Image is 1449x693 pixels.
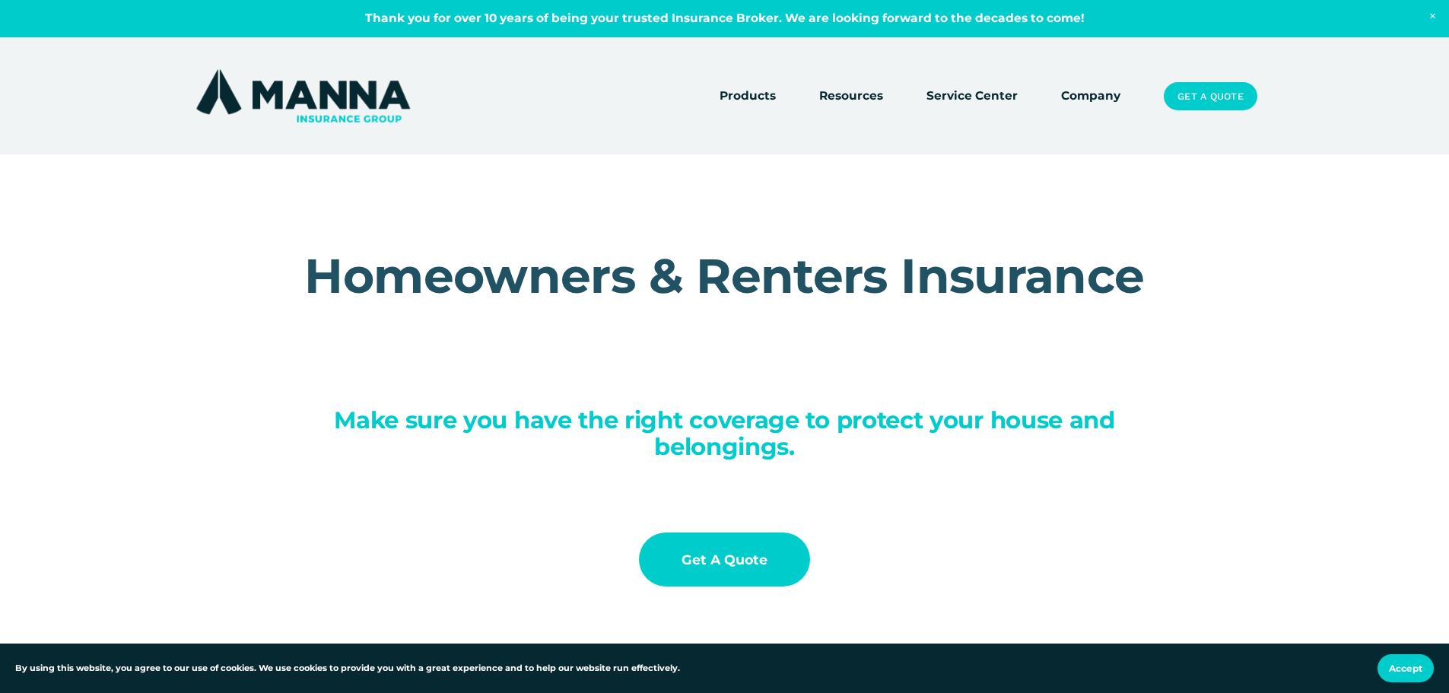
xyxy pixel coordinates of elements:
img: Manna Insurance Group [192,66,414,126]
span: Homeowners & Renters Insurance [304,246,1144,305]
span: Resources [819,87,883,106]
a: Get a Quote [639,532,809,587]
p: By using this website, you agree to our use of cookies. We use cookies to provide you with a grea... [15,662,680,676]
span: Make sure you have the right coverage to protect your house and belongings. [334,405,1121,461]
span: Accept [1389,663,1422,674]
a: folder dropdown [819,86,883,107]
a: Get a Quote [1164,82,1257,111]
span: Products [720,87,776,106]
a: folder dropdown [720,86,776,107]
button: Accept [1378,654,1434,682]
a: Service Center [926,86,1018,107]
a: Company [1061,86,1120,107]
